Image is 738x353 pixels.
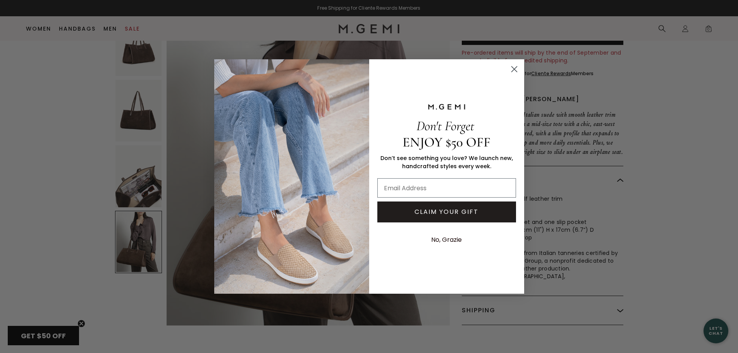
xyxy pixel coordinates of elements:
[427,103,466,110] img: M.GEMI
[377,201,516,222] button: CLAIM YOUR GIFT
[214,59,369,293] img: M.Gemi
[427,230,466,250] button: No, Grazie
[377,178,516,198] input: Email Address
[403,134,490,150] span: ENJOY $50 OFF
[507,62,521,76] button: Close dialog
[416,118,474,134] span: Don't Forget
[380,154,513,170] span: Don’t see something you love? We launch new, handcrafted styles every week.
